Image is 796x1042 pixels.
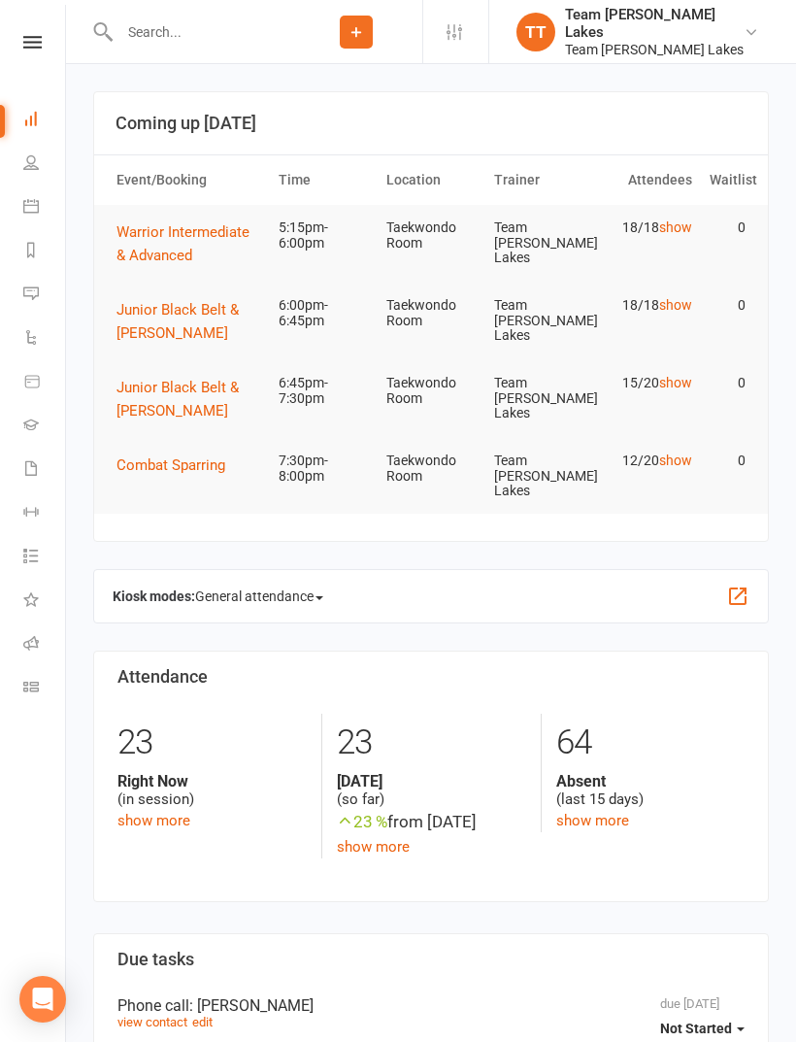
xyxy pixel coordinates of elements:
div: from [DATE] [337,809,525,835]
div: Team [PERSON_NAME] Lakes [565,41,744,58]
a: view contact [117,1015,187,1029]
span: General attendance [195,581,323,612]
strong: [DATE] [337,772,525,790]
strong: Absent [556,772,745,790]
span: : [PERSON_NAME] [189,996,314,1015]
td: Team [PERSON_NAME] Lakes [485,283,593,358]
a: show more [337,838,410,856]
th: Time [270,155,378,205]
td: 0 [701,283,755,328]
h3: Attendance [117,667,745,687]
a: Product Sales [23,361,67,405]
a: Calendar [23,186,67,230]
td: Taekwondo Room [378,438,485,499]
span: Not Started [660,1021,732,1036]
div: (last 15 days) [556,772,745,809]
td: 0 [701,205,755,251]
td: 5:15pm-6:00pm [270,205,378,266]
a: show more [556,812,629,829]
th: Waitlist [701,155,755,205]
span: Junior Black Belt & [PERSON_NAME] [116,301,239,342]
span: 23 % [337,812,387,831]
td: 15/20 [593,360,701,406]
a: show [659,453,692,468]
a: show [659,297,692,313]
strong: Right Now [117,772,307,790]
strong: Kiosk modes: [113,588,195,604]
th: Location [378,155,485,205]
a: Reports [23,230,67,274]
div: Phone call [117,996,745,1015]
h3: Coming up [DATE] [116,114,746,133]
button: Warrior Intermediate & Advanced [116,220,261,267]
a: Class kiosk mode [23,667,67,711]
div: Open Intercom Messenger [19,976,66,1023]
div: 64 [556,714,745,772]
button: Combat Sparring [116,454,239,477]
a: What's New [23,580,67,623]
td: Taekwondo Room [378,283,485,344]
button: Junior Black Belt & [PERSON_NAME] [116,298,261,345]
a: show [659,375,692,390]
a: show more [117,812,190,829]
td: 0 [701,360,755,406]
div: (so far) [337,772,525,809]
a: edit [192,1015,213,1029]
td: 0 [701,438,755,484]
td: 18/18 [593,205,701,251]
td: Taekwondo Room [378,360,485,421]
td: 6:45pm-7:30pm [270,360,378,421]
span: Warrior Intermediate & Advanced [116,223,249,264]
td: 18/18 [593,283,701,328]
td: Team [PERSON_NAME] Lakes [485,205,593,281]
td: Team [PERSON_NAME] Lakes [485,360,593,436]
th: Attendees [593,155,701,205]
input: Search... [114,18,290,46]
th: Trainer [485,155,593,205]
a: Roll call kiosk mode [23,623,67,667]
div: Team [PERSON_NAME] Lakes [565,6,744,41]
div: 23 [337,714,525,772]
div: (in session) [117,772,307,809]
th: Event/Booking [108,155,270,205]
div: TT [516,13,555,51]
td: Taekwondo Room [378,205,485,266]
span: Combat Sparring [116,456,225,474]
td: 6:00pm-6:45pm [270,283,378,344]
td: 12/20 [593,438,701,484]
a: show [659,219,692,235]
td: Team [PERSON_NAME] Lakes [485,438,593,514]
td: 7:30pm-8:00pm [270,438,378,499]
a: Dashboard [23,99,67,143]
button: Junior Black Belt & [PERSON_NAME] [116,376,261,422]
a: People [23,143,67,186]
span: Junior Black Belt & [PERSON_NAME] [116,379,239,420]
h3: Due tasks [117,950,745,969]
div: 23 [117,714,307,772]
